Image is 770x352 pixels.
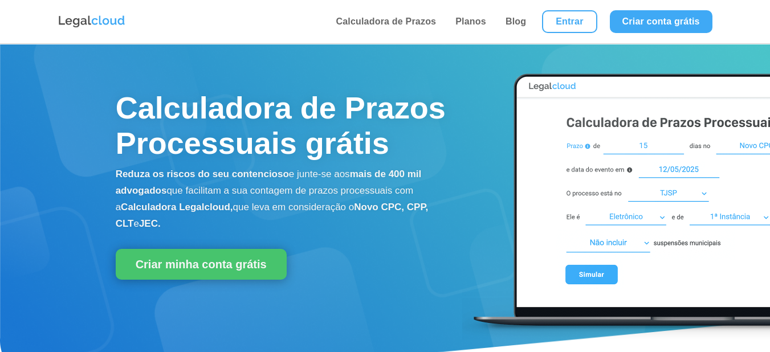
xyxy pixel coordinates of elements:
b: JEC. [139,218,161,229]
a: Entrar [542,10,597,33]
a: Criar minha conta grátis [116,249,287,280]
span: Calculadora de Prazos Processuais grátis [116,91,446,160]
b: Calculadora Legalcloud, [121,202,233,212]
b: mais de 400 mil advogados [116,169,422,196]
b: Reduza os riscos do seu contencioso [116,169,289,179]
img: Logo da Legalcloud [58,14,126,29]
p: e junte-se aos que facilitam a sua contagem de prazos processuais com a que leva em consideração o e [116,166,462,232]
a: Criar conta grátis [610,10,712,33]
b: Novo CPC, CPP, CLT [116,202,429,229]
